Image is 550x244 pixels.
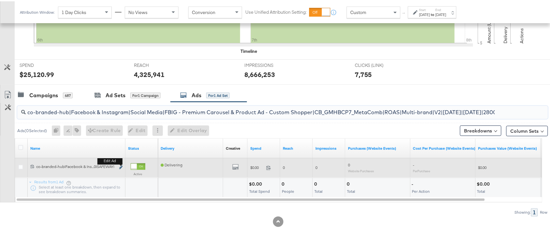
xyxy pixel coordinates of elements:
div: Row [540,209,548,214]
div: for 1 Campaign [130,91,161,97]
div: Ads [192,90,201,98]
div: 1 [531,207,538,215]
div: 0 [282,180,286,186]
input: Search Ad Name, ID or Objective [26,102,500,115]
span: REACH [134,61,183,67]
a: Shows the creative associated with your ad. [226,145,240,150]
div: Ad Sets [106,90,125,98]
text: Actions [519,27,525,42]
label: Active [131,171,145,175]
button: Breakdowns [460,124,501,135]
div: 4,325,941 [134,69,165,78]
a: The number of times your ad was served. On mobile apps an ad is counted as served the first time ... [315,145,343,150]
label: Start: [419,7,430,11]
span: 0 [283,164,285,169]
a: The number of people your ad was served to. [283,145,310,150]
div: Showing: [514,209,531,214]
span: SPEND [20,61,68,67]
a: Reflects the ability of your Ad to achieve delivery. [161,145,221,150]
strong: to [430,11,436,16]
div: 7,755 [355,69,372,78]
div: Ads ( 0 Selected) [17,127,47,132]
div: 0 [52,124,64,135]
span: Per Action [412,188,430,193]
div: 687 [63,91,73,97]
a: The number of times a purchase was made tracked by your Custom Audience pixel on your website aft... [348,145,408,150]
span: Total Spend [249,188,270,193]
div: $25,120.99 [20,69,54,78]
span: Total [477,188,485,193]
div: co-branded-hub|Facebook & Ins...0|SAFEWAY| [36,163,115,168]
span: People [282,188,294,193]
text: Amount (USD) [486,13,492,42]
label: End: [436,7,446,11]
label: Use Unified Attribution Setting: [245,8,307,14]
span: 1 Day Clicks [62,8,86,14]
div: [DATE] [419,11,430,16]
div: Attribution Window: [20,9,55,13]
span: Total [347,188,355,193]
span: No Views [128,8,148,14]
button: Column Sets [506,125,548,135]
div: - [412,180,415,186]
div: 8,666,253 [244,69,275,78]
span: Total [314,188,323,193]
span: 0 [315,164,317,169]
div: Creative [226,145,240,150]
a: Ad Name. [30,145,123,150]
b: Edit ad [97,157,123,163]
span: Custom [350,8,366,14]
span: IMPRESSIONS [244,61,293,67]
a: The total value of the purchase actions tracked by your Custom Audience pixel on your website aft... [478,145,538,150]
div: 0 [314,180,319,186]
span: CLICKS (LINK) [355,61,404,67]
div: [DATE] [436,11,446,16]
span: $0.00 [250,164,264,169]
span: Delivering [161,161,182,166]
a: The total amount spent to date. [250,145,278,150]
sub: Per Purchase [413,168,430,172]
text: Delivery [503,25,509,42]
span: - [413,161,414,166]
div: Campaigns [29,90,58,98]
div: $0.00 [477,180,492,186]
span: 0 [348,161,350,166]
span: Conversion [192,8,215,14]
sub: Website Purchases [348,168,374,172]
button: Edit ad [119,163,123,170]
div: Timeline [240,47,257,53]
div: 0 [347,180,352,186]
span: ↑ [401,11,407,13]
a: Shows the current state of your Ad. [128,145,155,150]
span: $0.00 [478,164,487,169]
div: $0.00 [249,180,264,186]
div: for 1 Ad Set [206,91,230,97]
a: The average cost for each purchase tracked by your Custom Audience pixel on your website after pe... [413,145,476,150]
